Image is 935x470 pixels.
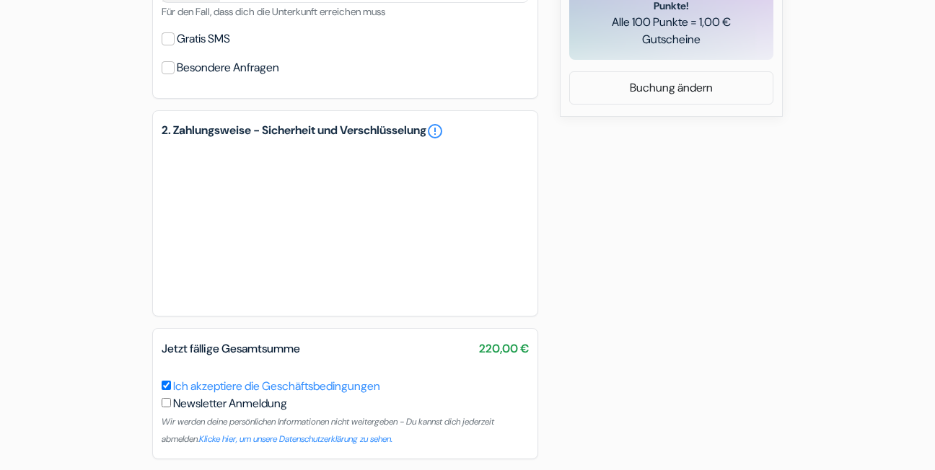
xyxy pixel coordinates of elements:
[479,340,529,358] span: 220,00 €
[587,14,756,48] span: Alle 100 Punkte = 1,00 € Gutscheine
[162,5,385,18] small: Für den Fall, dass dich die Unterkunft erreichen muss
[570,74,773,102] a: Buchung ändern
[173,378,380,394] a: Ich akzeptiere die Geschäftsbedingungen
[199,433,392,445] a: Klicke hier, um unsere Datenschutzerklärung zu sehen.
[162,416,494,445] small: Wir werden deine persönlichen Informationen nicht weitergeben - Du kannst dich jederzeit abmelden.
[162,341,300,356] span: Jetzt fällige Gesamtsumme
[173,395,287,412] label: Newsletter Anmeldung
[162,123,529,140] h5: 2. Zahlungsweise - Sicherheit und Verschlüsselung
[177,29,230,49] label: Gratis SMS
[426,123,444,140] a: error_outline
[159,143,532,307] iframe: Sicherer Eingaberahmen für Zahlungen
[177,58,279,78] label: Besondere Anfragen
